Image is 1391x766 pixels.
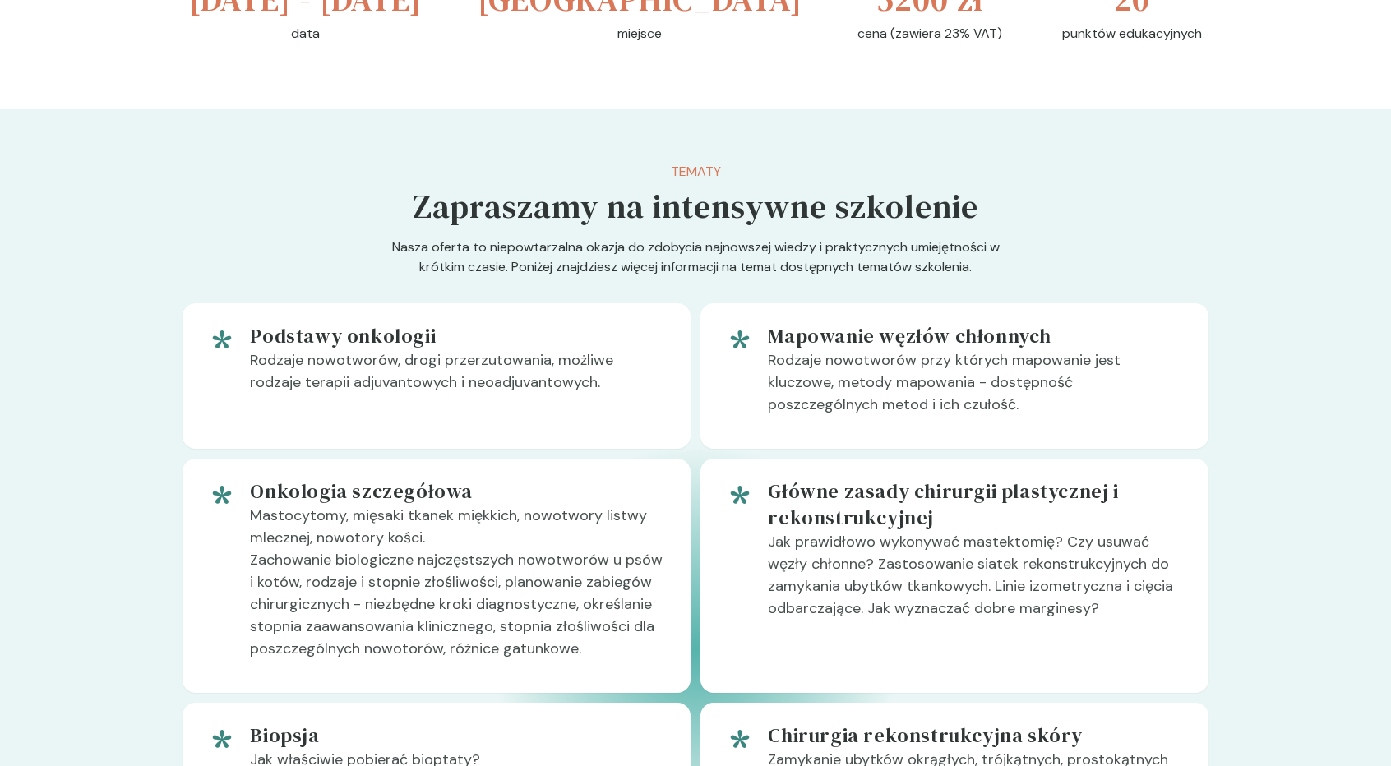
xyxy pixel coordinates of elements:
[250,349,664,407] p: Rodzaje nowotworów, drogi przerzutowania, możliwe rodzaje terapii adjuvantowych i neoadjuvantowych.
[380,238,1011,303] p: Nasza oferta to niepowtarzalna okazja do zdobycia najnowszej wiedzy i praktycznych umiejętności w...
[768,323,1182,349] h5: Mapowanie węzłów chłonnych
[250,722,664,749] h5: Biopsja
[413,182,978,231] h5: Zapraszamy na intensywne szkolenie
[768,531,1182,633] p: Jak prawidłowo wykonywać mastektomię? Czy usuwać węzły chłonne? Zastosowanie siatek rekonstrukcyj...
[291,24,320,44] p: data
[617,24,662,44] p: miejsce
[250,478,664,505] h5: Onkologia szczegółowa
[768,722,1182,749] h5: Chirurgia rekonstrukcyjna skóry
[857,24,1002,44] p: cena (zawiera 23% VAT)
[413,162,978,182] p: Tematy
[768,349,1182,429] p: Rodzaje nowotworów przy których mapowanie jest kluczowe, metody mapowania - dostępność poszczegól...
[768,478,1182,531] h5: Główne zasady chirurgii plastycznej i rekonstrukcyjnej
[250,505,664,673] p: Mastocytomy, mięsaki tkanek miękkich, nowotwory listwy mlecznej, nowotory kości. Zachowanie biolo...
[250,323,664,349] h5: Podstawy onkologii
[1062,24,1202,44] p: punktów edukacyjnych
